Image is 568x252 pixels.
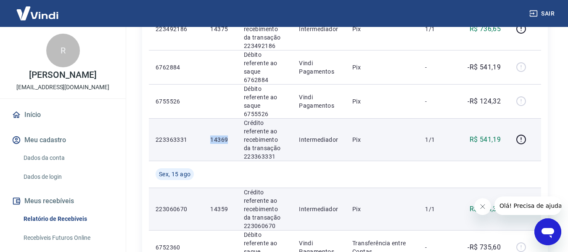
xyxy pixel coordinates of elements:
[156,135,197,144] p: 223363331
[20,210,116,228] a: Relatório de Recebíveis
[470,135,501,145] p: R$ 541,19
[46,34,80,67] div: R
[244,50,285,84] p: Débito referente ao saque 6762884
[299,59,339,76] p: Vindi Pagamentos
[299,93,339,110] p: Vindi Pagamentos
[425,63,450,72] p: -
[468,96,501,106] p: -R$ 124,32
[10,0,65,26] img: Vindi
[159,170,190,178] span: Sex, 15 ago
[244,8,285,50] p: Crédito referente ao recebimento da transação 223492186
[210,205,230,213] p: 14359
[156,205,197,213] p: 223060670
[20,168,116,186] a: Dados de login
[10,192,116,210] button: Meus recebíveis
[5,6,71,13] span: Olá! Precisa de ajuda?
[494,196,561,215] iframe: Mensagem da empresa
[156,97,197,106] p: 6755526
[425,135,450,144] p: 1/1
[29,71,96,80] p: [PERSON_NAME]
[425,205,450,213] p: 1/1
[244,85,285,118] p: Débito referente ao saque 6755526
[20,229,116,247] a: Recebíveis Futuros Online
[20,149,116,167] a: Dados da conta
[425,243,450,252] p: -
[352,63,412,72] p: Pix
[352,25,412,33] p: Pix
[299,135,339,144] p: Intermediador
[352,205,412,213] p: Pix
[10,106,116,124] a: Início
[16,83,109,92] p: [EMAIL_ADDRESS][DOMAIN_NAME]
[244,119,285,161] p: Crédito referente ao recebimento da transação 223363331
[468,62,501,72] p: -R$ 541,19
[210,25,230,33] p: 14375
[352,135,412,144] p: Pix
[534,218,561,245] iframe: Botão para abrir a janela de mensagens
[299,25,339,33] p: Intermediador
[528,6,558,21] button: Sair
[156,25,197,33] p: 223492186
[470,204,501,214] p: R$ 124,32
[474,198,491,215] iframe: Fechar mensagem
[470,24,501,34] p: R$ 736,65
[425,25,450,33] p: 1/1
[210,135,230,144] p: 14369
[10,131,116,149] button: Meu cadastro
[425,97,450,106] p: -
[156,63,197,72] p: 6762884
[156,243,197,252] p: 6752360
[352,97,412,106] p: Pix
[299,205,339,213] p: Intermediador
[244,188,285,230] p: Crédito referente ao recebimento da transação 223060670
